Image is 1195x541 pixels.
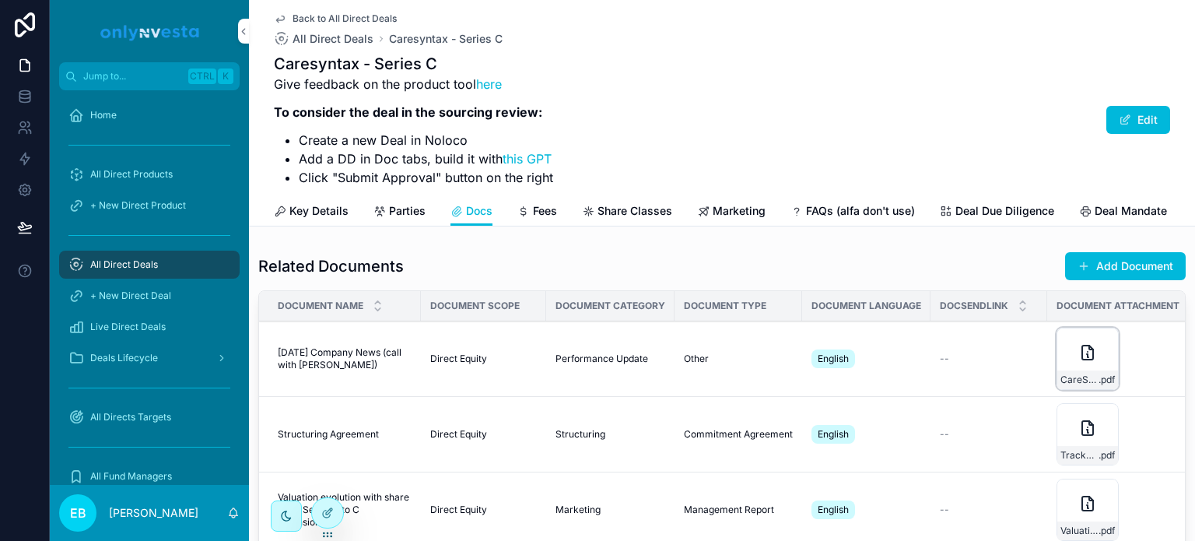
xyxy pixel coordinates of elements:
[555,428,605,441] span: Structuring
[684,504,793,516] a: Management Report
[188,69,216,84] span: Ctrl
[555,300,665,312] span: Document Category
[582,197,672,228] a: Share Classes
[684,353,709,365] span: Other
[1057,403,1179,465] a: Tracker---Caresyntax-CH1354379039---Product-Initiator-Agreement.pdf
[533,203,557,219] span: Fees
[59,462,240,490] a: All Fund Managers
[83,70,182,83] span: Jump to...
[1099,449,1115,462] span: .pdf
[555,353,665,365] a: Performance Update
[278,428,379,441] span: Structuring Agreement
[90,470,172,483] span: All Fund Managers
[940,504,1038,516] a: --
[59,191,240,220] a: + New Direct Product
[90,109,117,121] span: Home
[684,428,793,441] a: Commitment Agreement
[697,197,766,228] a: Marketing
[517,197,557,228] a: Fees
[811,422,921,447] a: English
[476,76,502,92] a: here
[274,104,542,120] strong: To consider the deal in the sourcing review:
[684,504,774,516] span: Management Report
[274,197,349,228] a: Key Details
[274,12,397,25] a: Back to All Direct Deals
[90,352,158,364] span: Deals Lifecycle
[90,290,171,302] span: + New Direct Deal
[109,505,198,521] p: [PERSON_NAME]
[811,300,921,312] span: Document Language
[811,346,921,371] a: English
[806,203,915,219] span: FAQs (alfa don't use)
[59,62,240,90] button: Jump to...CtrlK
[555,504,601,516] span: Marketing
[940,428,1038,441] a: --
[790,197,915,228] a: FAQs (alfa don't use)
[293,12,397,25] span: Back to All Direct Deals
[59,101,240,129] a: Home
[450,197,492,227] a: Docs
[1060,449,1099,462] span: Tracker---Caresyntax-CH1354379039---Product-Initiator-Agreement
[258,255,404,277] h1: Related Documents
[940,353,949,365] span: --
[1099,374,1115,386] span: .pdf
[818,504,849,516] span: English
[1060,374,1099,386] span: CareSyntax-Update-20250820
[684,300,766,312] span: Document Type
[430,300,520,312] span: Document Scope
[1106,106,1170,134] button: Edit
[299,168,553,187] li: Click "Submit Approval" button on the right
[430,353,487,365] span: Direct Equity
[59,313,240,341] a: Live Direct Deals
[293,31,373,47] span: All Direct Deals
[955,203,1054,219] span: Deal Due Diligence
[940,197,1054,228] a: Deal Due Diligence
[299,131,553,149] li: Create a new Deal in Noloco
[59,251,240,279] a: All Direct Deals
[299,149,553,168] li: Add a DD in Doc tabs, build it with
[940,504,949,516] span: --
[597,203,672,219] span: Share Classes
[430,504,537,516] a: Direct Equity
[59,160,240,188] a: All Direct Products
[430,504,487,516] span: Direct Equity
[389,31,503,47] a: Caresyntax - Series C
[98,19,201,44] img: App logo
[389,203,426,219] span: Parties
[555,428,665,441] a: Structuring
[940,353,1038,365] a: --
[278,346,412,371] a: [DATE] Company News (call with [PERSON_NAME])
[90,321,166,333] span: Live Direct Deals
[1099,525,1115,537] span: .pdf
[59,344,240,372] a: Deals Lifecycle
[430,428,487,441] span: Direct Equity
[430,428,537,441] a: Direct Equity
[940,300,1008,312] span: DocSendLink
[278,428,412,441] a: Structuring Agreement
[278,491,412,529] a: Valuation evolution with share price Series A to C extension.pdf
[278,300,363,312] span: Document Name
[684,353,793,365] a: Other
[274,31,373,47] a: All Direct Deals
[818,353,849,365] span: English
[818,428,849,441] span: English
[274,53,553,75] h1: Caresyntax - Series C
[1060,525,1099,537] span: Valuation-evolution-with-share-price-Series-A-to-C-extension
[59,403,240,431] a: All Directs Targets
[430,353,537,365] a: Direct Equity
[1057,328,1179,390] a: CareSyntax-Update-20250820.pdf
[70,504,86,522] span: EB
[1057,300,1179,312] span: Document Attachment
[373,197,426,228] a: Parties
[811,497,921,522] a: English
[90,199,186,212] span: + New Direct Product
[555,353,648,365] span: Performance Update
[1065,252,1186,280] button: Add Document
[466,203,492,219] span: Docs
[90,258,158,271] span: All Direct Deals
[289,203,349,219] span: Key Details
